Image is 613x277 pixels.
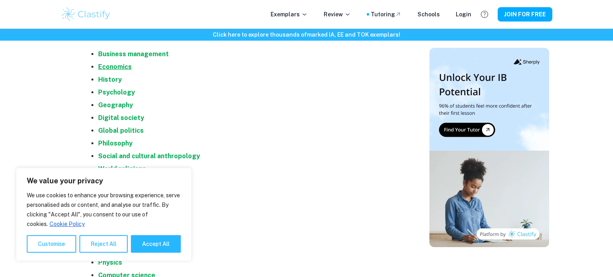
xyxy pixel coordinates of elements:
[429,48,549,247] img: Thumbnail
[98,152,200,160] a: Social and cultural anthropology
[79,235,128,253] button: Reject All
[371,10,401,19] a: Tutoring
[456,10,471,19] a: Login
[98,165,146,173] a: World religions
[98,127,144,134] a: Global politics
[49,220,85,228] a: Cookie Policy
[98,139,132,147] a: Philosophy
[324,10,351,19] p: Review
[61,6,111,22] img: Clastify logo
[98,101,133,109] a: Geography
[27,191,181,229] p: We use cookies to enhance your browsing experience, serve personalised ads or content, and analys...
[271,10,308,19] p: Exemplars
[498,7,552,22] button: JOIN FOR FREE
[98,114,144,122] a: Digital society
[98,76,122,83] a: History
[131,235,181,253] button: Accept All
[82,204,401,218] h3: Group 4: Sciences
[27,235,76,253] button: Customise
[2,30,611,39] h6: Click here to explore thousands of marked IA, EE and TOK exemplars !
[98,50,169,58] a: Business management
[98,259,122,266] a: Physics
[98,88,135,96] a: Psychology
[16,168,192,261] div: We value your privacy
[417,10,440,19] a: Schools
[27,176,181,186] p: We value your privacy
[478,8,491,21] button: Help and Feedback
[98,63,132,71] a: Economics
